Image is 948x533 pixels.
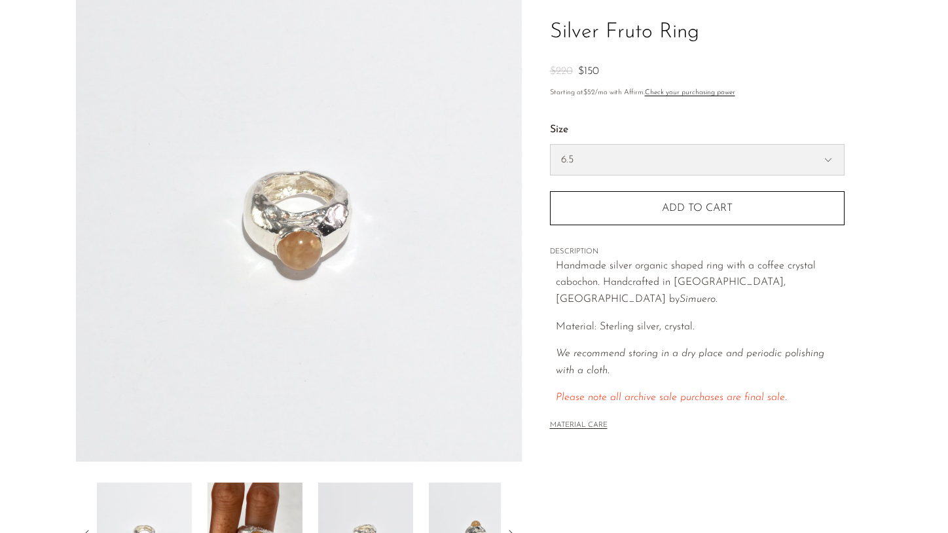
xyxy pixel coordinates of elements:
[550,421,608,431] button: MATERIAL CARE
[556,392,787,403] span: Please note all archive sale purchases are final sale.
[578,66,599,77] span: $150
[556,319,845,336] p: Material: Sterling silver, crystal.
[550,246,845,258] span: DESCRIPTION
[645,89,735,96] a: Check your purchasing power - Learn more about Affirm Financing (opens in modal)
[550,16,845,49] h1: Silver Fruto Ring
[550,66,573,77] span: $220
[662,203,733,213] span: Add to cart
[680,294,718,304] em: Simuero.
[550,191,845,225] button: Add to cart
[583,89,595,96] span: $52
[550,122,845,139] label: Size
[550,87,845,99] p: Starting at /mo with Affirm.
[556,348,824,376] i: We recommend storing in a dry place and periodic polishing with a cloth.
[556,258,845,308] p: Handmade silver organic shaped ring with a coffee crystal cabochon. Handcrafted in [GEOGRAPHIC_DA...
